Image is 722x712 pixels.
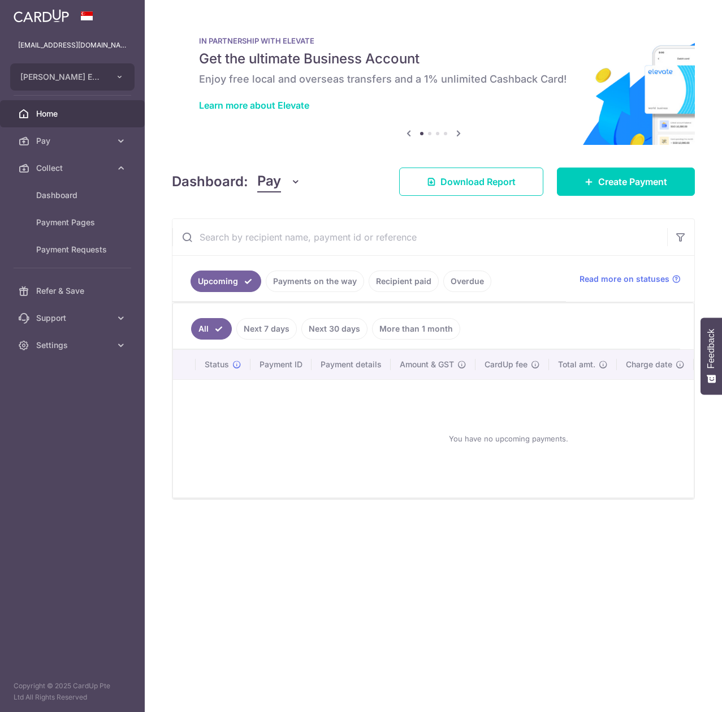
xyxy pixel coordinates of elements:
img: CardUp [14,9,69,23]
th: Payment ID [250,350,312,379]
span: Home [36,108,111,119]
span: Payment Requests [36,244,111,255]
span: Amount & GST [400,359,454,370]
button: Feedback - Show survey [701,318,722,394]
span: Pay [257,171,281,192]
a: Payments on the way [266,271,364,292]
span: Download Report [440,175,516,188]
th: Payment details [312,350,391,379]
span: [PERSON_NAME] EYE CARE PTE. LTD. [20,71,104,83]
a: Next 7 days [236,318,297,340]
a: Create Payment [557,168,695,196]
span: Feedback [706,329,716,368]
span: Collect [36,162,111,174]
span: Create Payment [598,175,667,188]
p: [EMAIL_ADDRESS][DOMAIN_NAME] [18,40,127,51]
a: Upcoming [191,271,261,292]
a: Overdue [443,271,491,292]
a: Learn more about Elevate [199,100,309,111]
iframe: Opens a widget where you can find more information [650,678,711,706]
span: CardUp fee [485,359,528,370]
span: Support [36,312,111,324]
span: Read more on statuses [580,273,669,285]
span: Refer & Save [36,285,111,297]
a: Recipient paid [369,271,439,292]
span: Charge date [626,359,672,370]
p: IN PARTNERSHIP WITH ELEVATE [199,36,668,45]
a: All [191,318,232,340]
button: [PERSON_NAME] EYE CARE PTE. LTD. [10,63,135,91]
span: Payment Pages [36,217,111,228]
h4: Dashboard: [172,171,248,192]
input: Search by recipient name, payment id or reference [172,219,667,255]
a: More than 1 month [372,318,460,340]
span: Dashboard [36,190,111,201]
button: Pay [257,171,301,192]
span: Pay [36,135,111,147]
span: Status [205,359,229,370]
img: Renovation banner [172,18,695,145]
a: Download Report [399,168,543,196]
h6: Enjoy free local and overseas transfers and a 1% unlimited Cashback Card! [199,72,668,86]
h5: Get the ultimate Business Account [199,50,668,68]
span: Total amt. [558,359,595,370]
a: Next 30 days [301,318,368,340]
a: Read more on statuses [580,273,681,285]
span: Settings [36,340,111,351]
